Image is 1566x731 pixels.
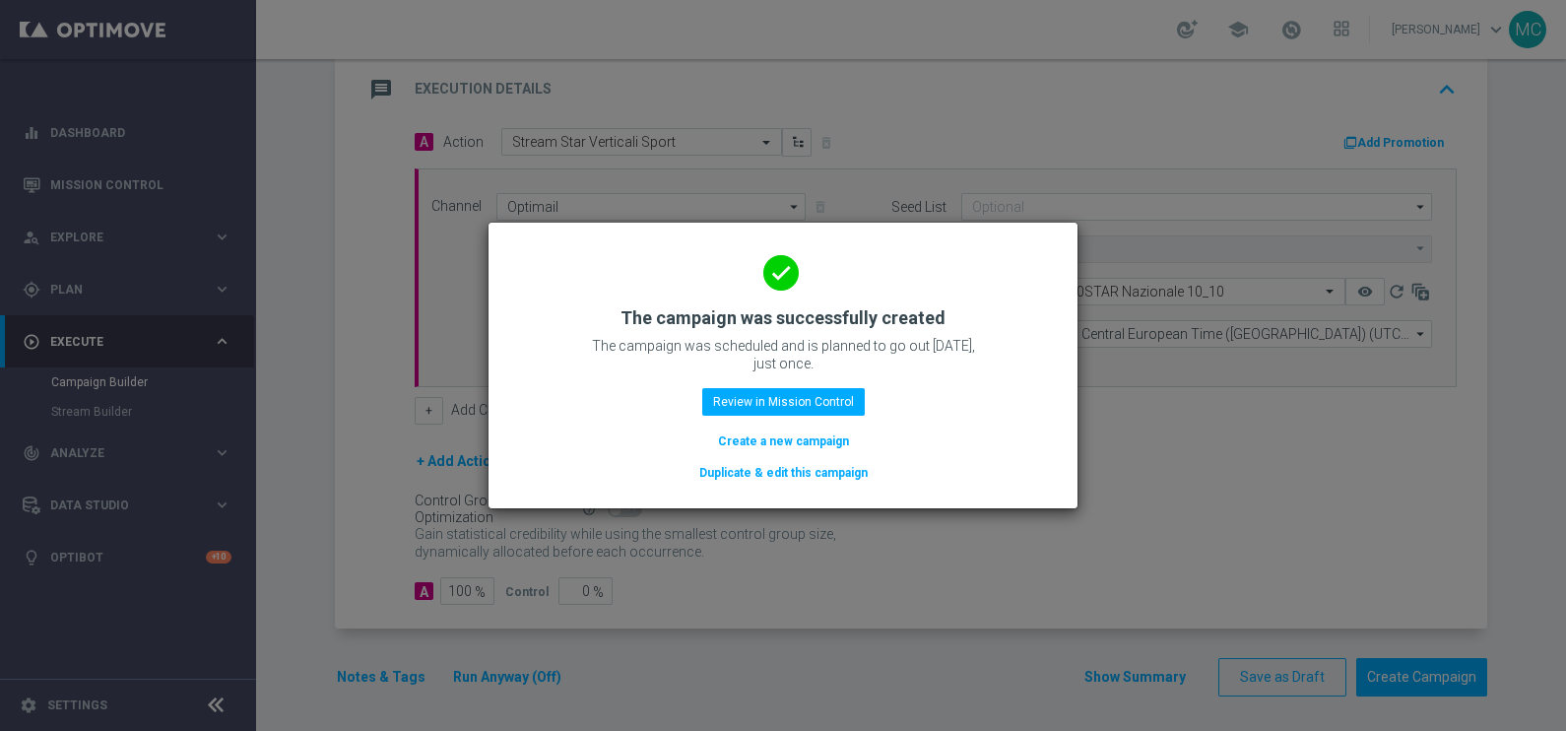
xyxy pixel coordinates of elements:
[763,255,799,291] i: done
[702,388,865,416] button: Review in Mission Control
[620,306,946,330] h2: The campaign was successfully created
[716,431,851,452] button: Create a new campaign
[586,337,980,372] p: The campaign was scheduled and is planned to go out [DATE], just once.
[697,462,870,484] button: Duplicate & edit this campaign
